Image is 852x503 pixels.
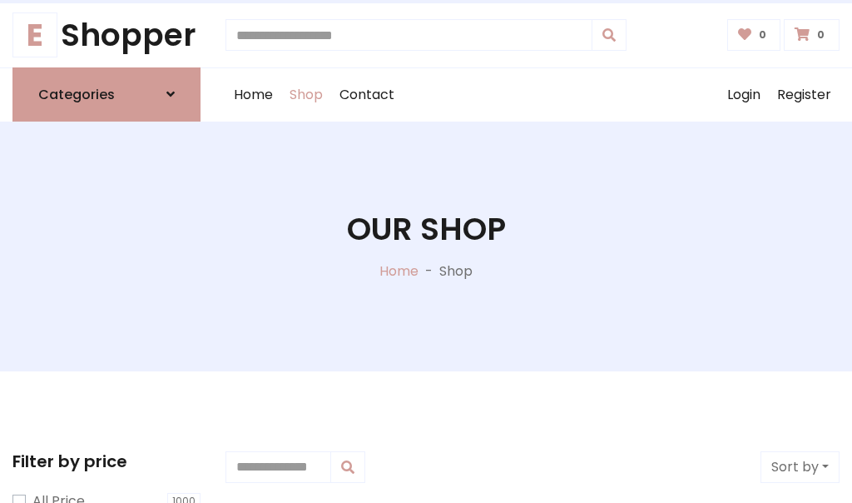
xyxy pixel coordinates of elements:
a: EShopper [12,17,201,54]
h5: Filter by price [12,451,201,471]
p: - [419,261,439,281]
p: Shop [439,261,473,281]
button: Sort by [760,451,840,483]
span: 0 [755,27,770,42]
a: Home [379,261,419,281]
a: Contact [331,68,403,122]
a: Categories [12,67,201,122]
a: 0 [784,19,840,51]
a: Login [719,68,769,122]
h6: Categories [38,87,115,102]
span: E [12,12,57,57]
a: Home [225,68,281,122]
h1: Our Shop [347,211,506,248]
a: Shop [281,68,331,122]
a: 0 [727,19,781,51]
a: Register [769,68,840,122]
h1: Shopper [12,17,201,54]
span: 0 [813,27,829,42]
